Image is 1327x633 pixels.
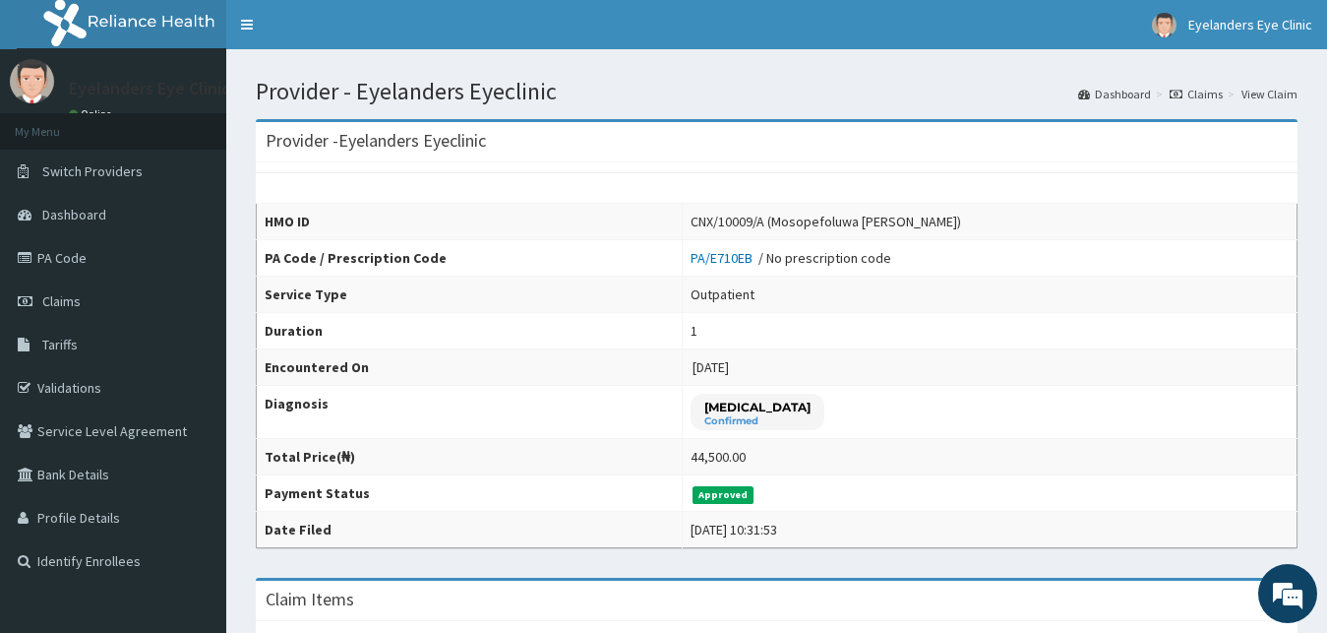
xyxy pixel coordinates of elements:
a: PA/E710EB [691,249,758,267]
th: Diagnosis [257,386,683,439]
div: 44,500.00 [691,447,746,467]
a: Dashboard [1078,86,1151,102]
th: HMO ID [257,204,683,240]
div: 1 [691,321,697,341]
a: Online [69,107,116,121]
div: [DATE] 10:31:53 [691,520,777,539]
th: Total Price(₦) [257,439,683,475]
div: CNX/10009/A (Mosopefoluwa [PERSON_NAME]) [691,212,961,231]
div: / No prescription code [691,248,891,268]
p: [MEDICAL_DATA] [704,399,811,415]
th: Payment Status [257,475,683,512]
small: Confirmed [704,416,811,426]
th: Date Filed [257,512,683,548]
span: Dashboard [42,206,106,223]
img: User Image [10,59,54,103]
img: User Image [1152,13,1176,37]
h3: Provider - Eyelanders Eyeclinic [266,132,486,150]
p: Eyelanders Eye Clinic [69,80,230,97]
h1: Provider - Eyelanders Eyeclinic [256,79,1297,104]
span: Eyelanders Eye Clinic [1188,16,1312,33]
h3: Claim Items [266,591,354,608]
div: Outpatient [691,285,754,304]
span: Switch Providers [42,162,143,180]
span: [DATE] [693,358,729,376]
th: Encountered On [257,349,683,386]
span: Claims [42,292,81,310]
a: View Claim [1241,86,1297,102]
th: PA Code / Prescription Code [257,240,683,277]
th: Service Type [257,277,683,313]
th: Duration [257,313,683,349]
span: Approved [693,486,754,504]
a: Claims [1170,86,1223,102]
span: Tariffs [42,336,78,353]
